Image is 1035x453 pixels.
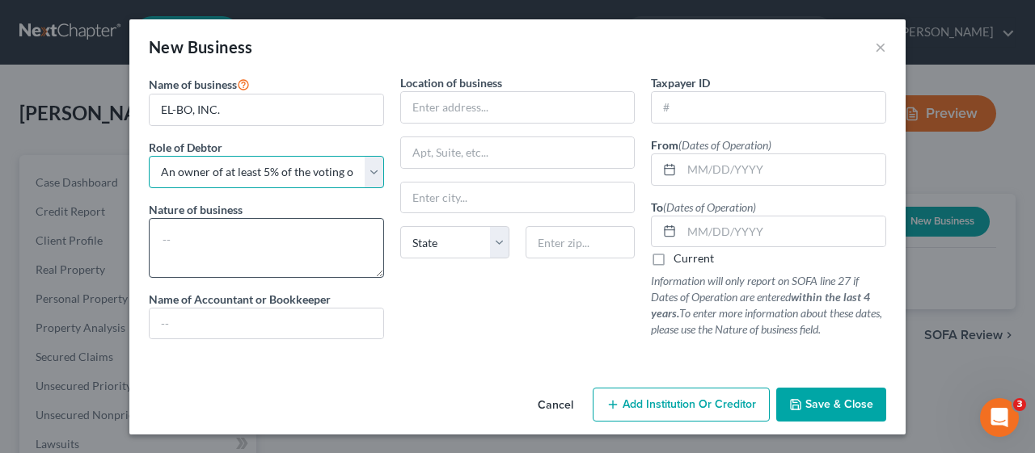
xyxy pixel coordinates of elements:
[663,200,756,214] span: (Dates of Operation)
[400,74,502,91] label: Location of business
[401,182,635,213] input: Enter city...
[682,154,885,185] input: MM/DD/YYYY
[593,388,770,422] button: Add Institution Or Creditor
[651,74,710,91] label: Taxpayer ID
[805,397,873,411] span: Save & Close
[149,37,184,57] span: New
[525,389,586,422] button: Cancel
[623,397,756,411] span: Add Institution Or Creditor
[1013,398,1026,411] span: 3
[149,291,331,308] label: Name of Accountant or Bookkeeper
[682,216,885,247] input: MM/DD/YYYY
[401,137,635,168] input: Apt, Suite, etc...
[674,250,714,266] label: Current
[875,37,886,57] button: ×
[651,199,756,216] label: To
[678,138,771,152] span: (Dates of Operation)
[526,226,635,258] input: Enter zip...
[776,388,886,422] button: Save & Close
[150,308,383,339] input: --
[150,94,383,125] input: Enter name...
[188,37,253,57] span: Business
[149,201,243,218] label: Nature of business
[651,273,886,338] p: Information will only report on SOFA line 27 if Dates of Operation are entered To enter more info...
[401,92,635,123] input: Enter address...
[149,141,222,154] span: Role of Debtor
[149,78,237,91] span: Name of business
[980,398,1019,437] iframe: Intercom live chat
[651,136,771,153] label: From
[652,92,885,123] input: #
